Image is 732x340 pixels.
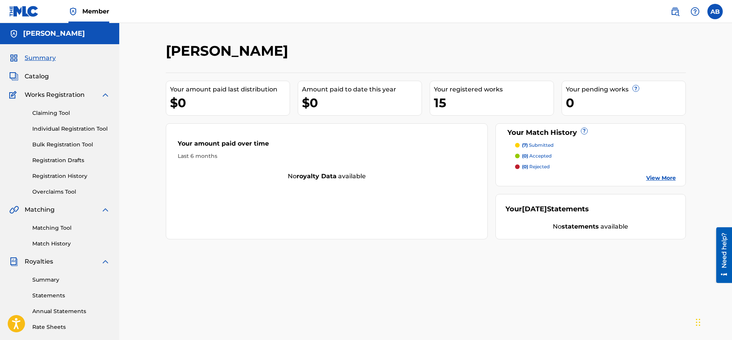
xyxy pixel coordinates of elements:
div: User Menu [707,4,723,19]
img: expand [101,257,110,266]
a: CatalogCatalog [9,72,49,81]
a: Rate Sheets [32,323,110,331]
div: Your amount paid over time [178,139,476,152]
div: Your pending works [566,85,685,94]
img: search [670,7,680,16]
div: Help [687,4,703,19]
img: Matching [9,205,19,214]
span: Member [82,7,109,16]
a: View More [646,174,676,182]
p: rejected [522,163,550,170]
a: Match History [32,240,110,248]
div: Your amount paid last distribution [170,85,290,94]
div: Your Statements [505,204,589,214]
a: Summary [32,276,110,284]
a: Registration Drafts [32,156,110,164]
div: No available [166,172,488,181]
span: ? [581,128,587,134]
a: Public Search [667,4,683,19]
div: 15 [434,94,554,111]
span: [DATE] [522,205,547,213]
img: Royalties [9,257,18,266]
h2: [PERSON_NAME] [166,42,292,60]
div: $0 [302,94,422,111]
span: ? [633,85,639,91]
p: submitted [522,142,554,149]
img: MLC Logo [9,6,39,17]
iframe: Chat Widget [694,303,732,340]
span: (7) [522,142,528,148]
div: $0 [170,94,290,111]
a: Statements [32,292,110,300]
img: Catalog [9,72,18,81]
div: Amount paid to date this year [302,85,422,94]
a: (0) rejected [515,163,676,170]
span: (0) [522,153,528,159]
span: Royalties [25,257,53,266]
img: Works Registration [9,90,19,100]
span: Matching [25,205,55,214]
img: Summary [9,53,18,63]
span: Summary [25,53,56,63]
span: (0) [522,164,528,169]
a: Matching Tool [32,224,110,232]
a: Annual Statements [32,307,110,315]
div: Last 6 months [178,152,476,160]
div: Your registered works [434,85,554,94]
strong: statements [562,223,599,230]
span: Works Registration [25,90,85,100]
img: expand [101,205,110,214]
span: Catalog [25,72,49,81]
a: Registration History [32,172,110,180]
iframe: Resource Center [710,227,732,283]
div: Drag [696,311,700,334]
a: SummarySummary [9,53,56,63]
a: Claiming Tool [32,109,110,117]
h5: Asome Bide Jr [23,29,85,38]
strong: royalty data [297,172,337,180]
img: help [690,7,700,16]
a: Bulk Registration Tool [32,141,110,149]
a: Individual Registration Tool [32,125,110,133]
div: 0 [566,94,685,111]
img: expand [101,90,110,100]
a: (7) submitted [515,142,676,149]
a: (0) accepted [515,153,676,159]
div: Your Match History [505,128,676,138]
a: Overclaims Tool [32,188,110,196]
div: No available [505,222,676,231]
p: accepted [522,153,552,159]
div: Need help? [8,5,19,41]
img: Accounts [9,29,18,38]
img: Top Rightsholder [68,7,78,16]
